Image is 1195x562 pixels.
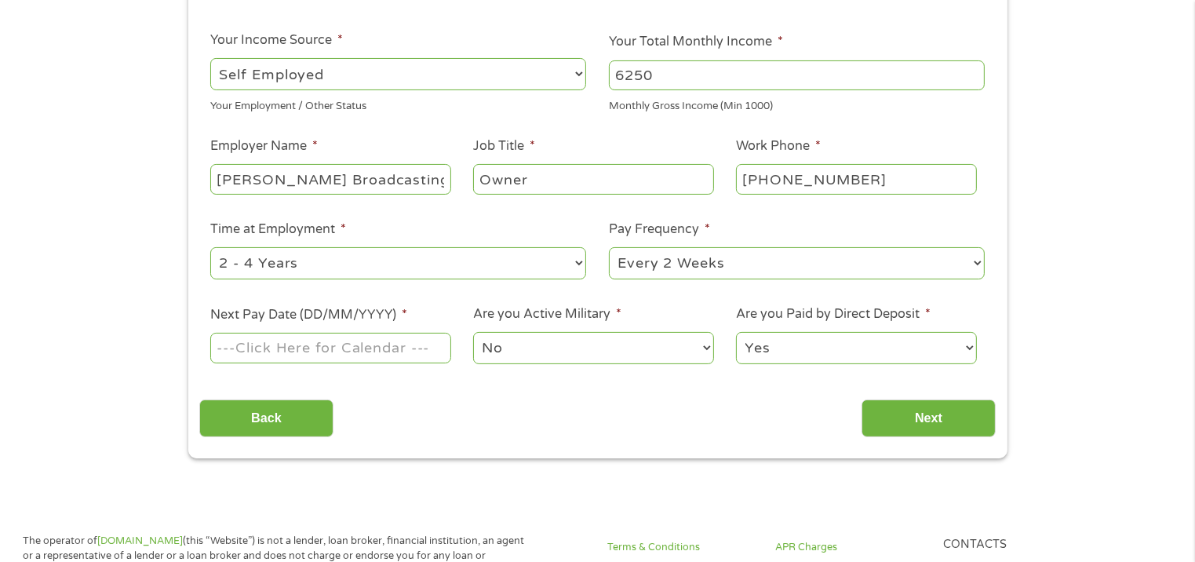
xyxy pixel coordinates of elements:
[609,93,985,115] div: Monthly Gross Income (Min 1000)
[609,221,710,238] label: Pay Frequency
[862,400,996,438] input: Next
[210,164,450,194] input: Walmart
[473,164,713,194] input: Cashier
[609,34,783,50] label: Your Total Monthly Income
[210,307,407,323] label: Next Pay Date (DD/MM/YYYY)
[97,535,183,547] a: [DOMAIN_NAME]
[199,400,333,438] input: Back
[473,306,621,323] label: Are you Active Military
[609,60,985,90] input: 1800
[607,540,756,555] a: Terms & Conditions
[736,164,976,194] input: (231) 754-4010
[210,138,318,155] label: Employer Name
[210,32,343,49] label: Your Income Source
[473,138,535,155] label: Job Title
[210,93,586,115] div: Your Employment / Other Status
[210,333,450,363] input: ---Click Here for Calendar ---
[736,138,821,155] label: Work Phone
[775,540,924,555] a: APR Charges
[210,221,346,238] label: Time at Employment
[943,538,1092,553] h4: Contacts
[736,306,931,323] label: Are you Paid by Direct Deposit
